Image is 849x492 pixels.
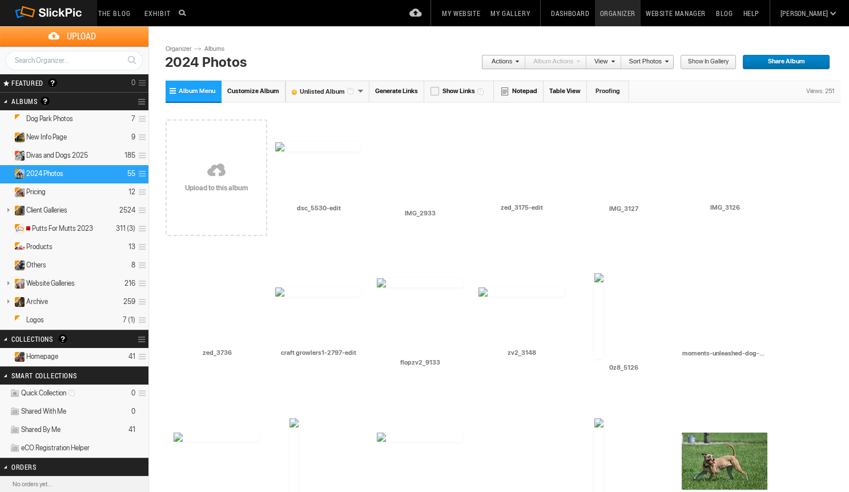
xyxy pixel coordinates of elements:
ins: Unlisted Album [10,169,25,179]
a: Albums [202,45,236,54]
a: Collection Options [138,331,148,347]
a: Expand [1,114,12,123]
a: Expand [1,261,12,269]
input: Search photos on SlickPic... [177,6,191,19]
b: No orders yet... [13,481,53,488]
input: zed_3736 [174,348,260,358]
span: Client Galleries [26,206,67,215]
a: Table View [544,81,587,102]
a: Generate Links [369,81,424,102]
img: ico_album_coll.png [10,407,20,417]
span: Pricing [26,187,46,197]
span: Archive [26,297,48,306]
h2: Orders [11,458,107,475]
img: ico_album_quick.png [10,389,20,398]
span: Putts For Mutts 2023 [25,224,93,233]
ins: Unlisted Collection [10,352,25,362]
span: Logos [26,315,44,325]
img: man-holds-beer-petting-chihuahua.webp [377,433,462,442]
span: Homepage [26,352,58,361]
span: eCO Registration Helper [21,443,90,453]
ins: Unlisted Album [10,133,25,142]
a: Notepad [494,81,544,102]
a: Expand [1,151,12,159]
a: Sort Photos [621,55,669,70]
font: Unlisted Album [286,88,357,95]
img: zed_3736.webp [174,287,259,297]
img: paddles_eulyzv2_6338.webp [478,433,564,442]
img: IMG_2933.webp [377,137,462,146]
img: 0z8_5255.webp [174,433,259,442]
span: Quick Collection [21,389,79,398]
a: Expand [1,352,12,361]
a: Search [121,50,142,70]
span: Website Galleries [26,279,75,288]
input: moments-unleashed-dog-photos-boos-10 [682,348,768,358]
input: Search Organizer... [6,51,143,70]
img: flopzv2_9133.webp [377,278,462,287]
input: 0z8_5126 [580,362,667,373]
span: Shared With Me [21,407,66,416]
a: Expand [1,224,12,233]
img: ico_album_coll.png [10,425,20,435]
ins: Unlisted Album [10,114,25,124]
div: Views: 251 [800,81,840,102]
input: IMG_2933 [377,209,464,219]
img: zed_3175-edit.webp [478,142,564,151]
span: Customize Album [227,87,279,95]
span: Upload [14,26,148,46]
input: flopzv2_9133 [377,357,464,367]
a: Album Actions [525,55,580,70]
ins: Unlisted Album [10,242,25,252]
ins: Unlisted Album [10,297,25,307]
span: Dog Park Photos [26,114,73,123]
img: IMG_3126.webp [682,142,767,151]
ins: Unlisted Album [10,261,25,270]
input: zv2_3148 [478,348,565,358]
input: IMG_3127 [580,204,667,214]
ins: Private Album [10,151,25,161]
a: Proofing [587,81,629,102]
input: IMG_3126 [682,203,768,213]
img: DSC_8171.webp [682,433,767,490]
img: ico_album_coll.png [10,443,20,453]
input: craft growlers1-2797-edit [275,348,362,358]
span: 2024 Photos [26,169,63,178]
a: Expand [1,315,12,324]
span: FEATURED [8,78,43,87]
img: 0z8_5126.webp [594,273,603,359]
a: View [586,55,615,70]
a: Expand [1,187,12,196]
ins: Unlisted Album [10,224,25,234]
span: New Info Page [26,133,67,142]
h2: Smart Collections [11,367,107,384]
span: Divas and Dogs 2025 [26,151,88,160]
input: zed_3175-edit [478,203,565,213]
ins: Unlisted Album [10,206,25,215]
img: moments-unleashed-dog-photos-boos-10.webp [682,287,767,297]
span: Album Menu [179,87,215,95]
span: Others [26,261,46,270]
img: IMG_3127.webp [580,141,666,150]
input: dsc_5530-edit [275,203,362,213]
ins: Unlisted Album [10,187,25,197]
a: Show in Gallery [680,55,737,70]
span: Products [26,242,53,251]
a: Actions [481,55,519,70]
span: Show in Gallery [680,55,729,70]
h2: Collections [11,330,107,347]
img: zv2_3148.webp [478,287,564,297]
img: craft_growlers1-2797-edit.webp [275,287,361,297]
h2: Albums [11,93,107,110]
img: dsc_5530-edit.webp [275,142,361,151]
a: Expand [1,242,12,251]
span: Share Album [742,55,822,70]
ins: Unlisted Album [10,279,25,289]
a: Expand [1,133,12,141]
a: Collapse [1,169,12,178]
ins: Unlisted Album [10,315,25,325]
span: Shared By Me [21,425,61,434]
a: Show Links [424,81,494,102]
